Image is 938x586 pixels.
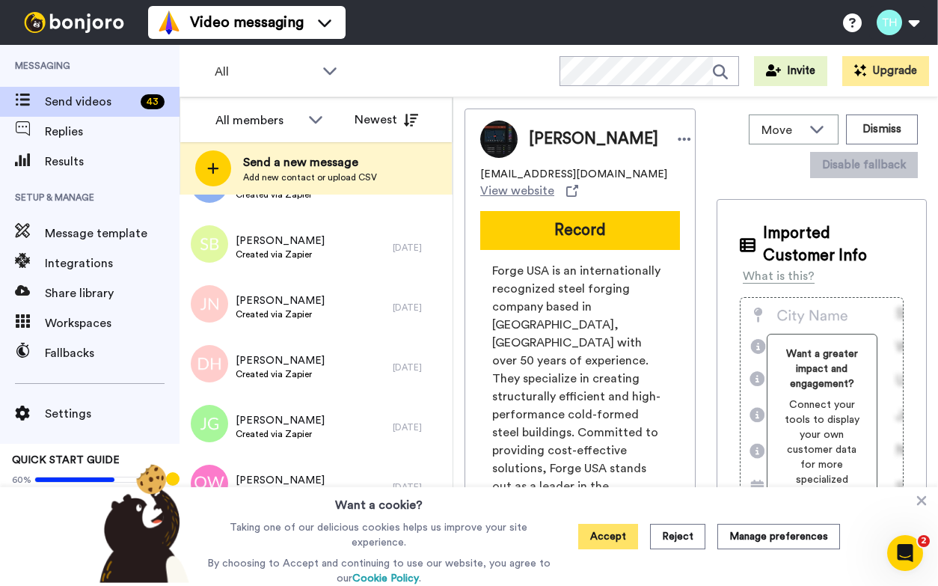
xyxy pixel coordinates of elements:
[393,481,445,493] div: [DATE]
[393,421,445,433] div: [DATE]
[743,267,815,285] div: What is this?
[45,153,180,171] span: Results
[45,123,180,141] span: Replies
[335,487,423,514] h3: Want a cookie?
[236,308,325,320] span: Created via Zapier
[243,153,377,171] span: Send a new message
[717,524,840,549] button: Manage preferences
[236,293,325,308] span: [PERSON_NAME]
[12,455,120,466] span: QUICK START GUIDE
[393,361,445,373] div: [DATE]
[846,115,918,144] button: Dismiss
[45,225,180,242] span: Message template
[480,182,578,200] a: View website
[236,189,325,201] span: Created via Zapier
[754,56,827,86] button: Invite
[191,405,228,442] img: jg.png
[352,573,419,584] a: Cookie Policy
[343,105,429,135] button: Newest
[650,524,705,549] button: Reject
[763,222,904,267] span: Imported Customer Info
[236,473,325,488] span: [PERSON_NAME]
[12,474,31,486] span: 60%
[191,225,228,263] img: sb.png
[492,262,668,513] span: Forge USA is an internationally recognized steel forging company based in [GEOGRAPHIC_DATA], [GEO...
[236,368,325,380] span: Created via Zapier
[203,520,554,550] p: Taking one of our delicious cookies helps us improve your site experience.
[191,345,228,382] img: dh.png
[86,463,197,583] img: bear-with-cookie.png
[236,234,325,248] span: [PERSON_NAME]
[45,405,180,423] span: Settings
[243,171,377,183] span: Add new contact or upload CSV
[236,353,325,368] span: [PERSON_NAME]
[203,556,554,586] p: By choosing to Accept and continuing to use our website, you agree to our .
[45,344,180,362] span: Fallbacks
[480,182,554,200] span: View website
[191,285,228,323] img: jn.png
[45,254,180,272] span: Integrations
[190,12,304,33] span: Video messaging
[18,12,130,33] img: bj-logo-header-white.svg
[215,112,301,129] div: All members
[215,63,315,81] span: All
[236,428,325,440] span: Created via Zapier
[393,302,445,314] div: [DATE]
[45,93,135,111] span: Send videos
[578,524,638,549] button: Accept
[191,465,228,502] img: qw.png
[842,56,929,86] button: Upgrade
[393,242,445,254] div: [DATE]
[887,535,923,571] iframe: Intercom live chat
[141,94,165,109] div: 43
[45,314,180,332] span: Workspaces
[779,347,865,391] span: Want a greater impact and engagement?
[480,211,680,250] button: Record
[761,121,802,139] span: Move
[779,397,865,502] span: Connect your tools to display your own customer data for more specialized messages
[157,10,181,34] img: vm-color.svg
[480,167,667,182] span: [EMAIL_ADDRESS][DOMAIN_NAME]
[45,284,180,302] span: Share library
[918,535,930,547] span: 2
[236,248,325,260] span: Created via Zapier
[480,120,518,158] img: Image of Paul Marks
[236,413,325,428] span: [PERSON_NAME]
[529,128,658,150] span: [PERSON_NAME]
[810,152,918,178] button: Disable fallback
